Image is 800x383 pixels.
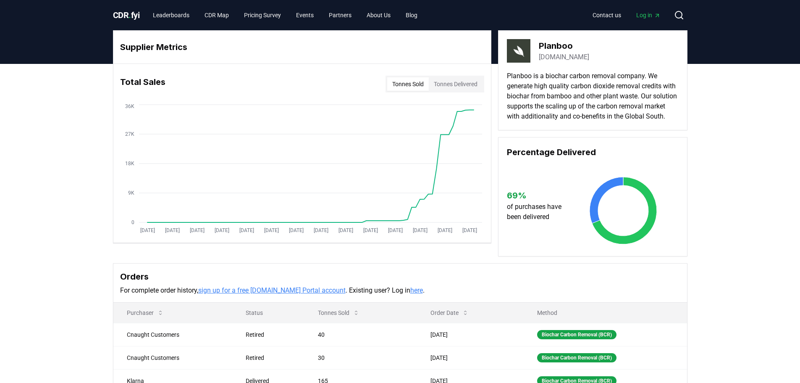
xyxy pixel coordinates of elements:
[417,323,524,346] td: [DATE]
[239,227,254,233] tspan: [DATE]
[586,8,628,23] a: Contact us
[530,309,680,317] p: Method
[304,346,417,369] td: 30
[507,189,569,202] h3: 69 %
[237,8,288,23] a: Pricing Survey
[410,286,423,294] a: here
[586,8,667,23] nav: Main
[246,330,298,339] div: Retired
[239,309,298,317] p: Status
[146,8,424,23] nav: Main
[113,346,233,369] td: Cnaught Customers
[128,190,134,196] tspan: 9K
[125,131,134,137] tspan: 27K
[131,219,134,225] tspan: 0
[289,227,303,233] tspan: [DATE]
[113,10,140,20] span: CDR fyi
[246,354,298,362] div: Retired
[399,8,424,23] a: Blog
[537,330,616,339] div: Biochar Carbon Removal (BCR)
[198,286,346,294] a: sign up for a free [DOMAIN_NAME] Portal account
[507,39,530,63] img: Planboo-logo
[313,227,328,233] tspan: [DATE]
[125,103,134,109] tspan: 36K
[129,10,131,20] span: .
[113,323,233,346] td: Cnaught Customers
[424,304,475,321] button: Order Date
[146,8,196,23] a: Leaderboards
[289,8,320,23] a: Events
[630,8,667,23] a: Log in
[388,227,402,233] tspan: [DATE]
[140,227,155,233] tspan: [DATE]
[322,8,358,23] a: Partners
[338,227,353,233] tspan: [DATE]
[113,9,140,21] a: CDR.fyi
[214,227,229,233] tspan: [DATE]
[198,8,236,23] a: CDR Map
[387,77,429,91] button: Tonnes Sold
[539,40,589,52] h3: Planboo
[125,161,134,166] tspan: 18K
[507,146,679,158] h3: Percentage Delivered
[363,227,378,233] tspan: [DATE]
[120,304,170,321] button: Purchaser
[304,323,417,346] td: 40
[120,76,165,92] h3: Total Sales
[507,202,569,222] p: of purchases have been delivered
[507,71,679,122] p: Planboo is a biochar carbon removal company. We generate high quality carbon dioxide removal cred...
[412,227,427,233] tspan: [DATE]
[537,353,616,362] div: Biochar Carbon Removal (BCR)
[120,270,680,283] h3: Orders
[120,285,680,296] p: For complete order history, . Existing user? Log in .
[462,227,477,233] tspan: [DATE]
[636,11,661,19] span: Log in
[437,227,452,233] tspan: [DATE]
[539,52,589,62] a: [DOMAIN_NAME]
[311,304,366,321] button: Tonnes Sold
[165,227,179,233] tspan: [DATE]
[120,41,484,53] h3: Supplier Metrics
[264,227,278,233] tspan: [DATE]
[429,77,483,91] button: Tonnes Delivered
[417,346,524,369] td: [DATE]
[360,8,397,23] a: About Us
[189,227,204,233] tspan: [DATE]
